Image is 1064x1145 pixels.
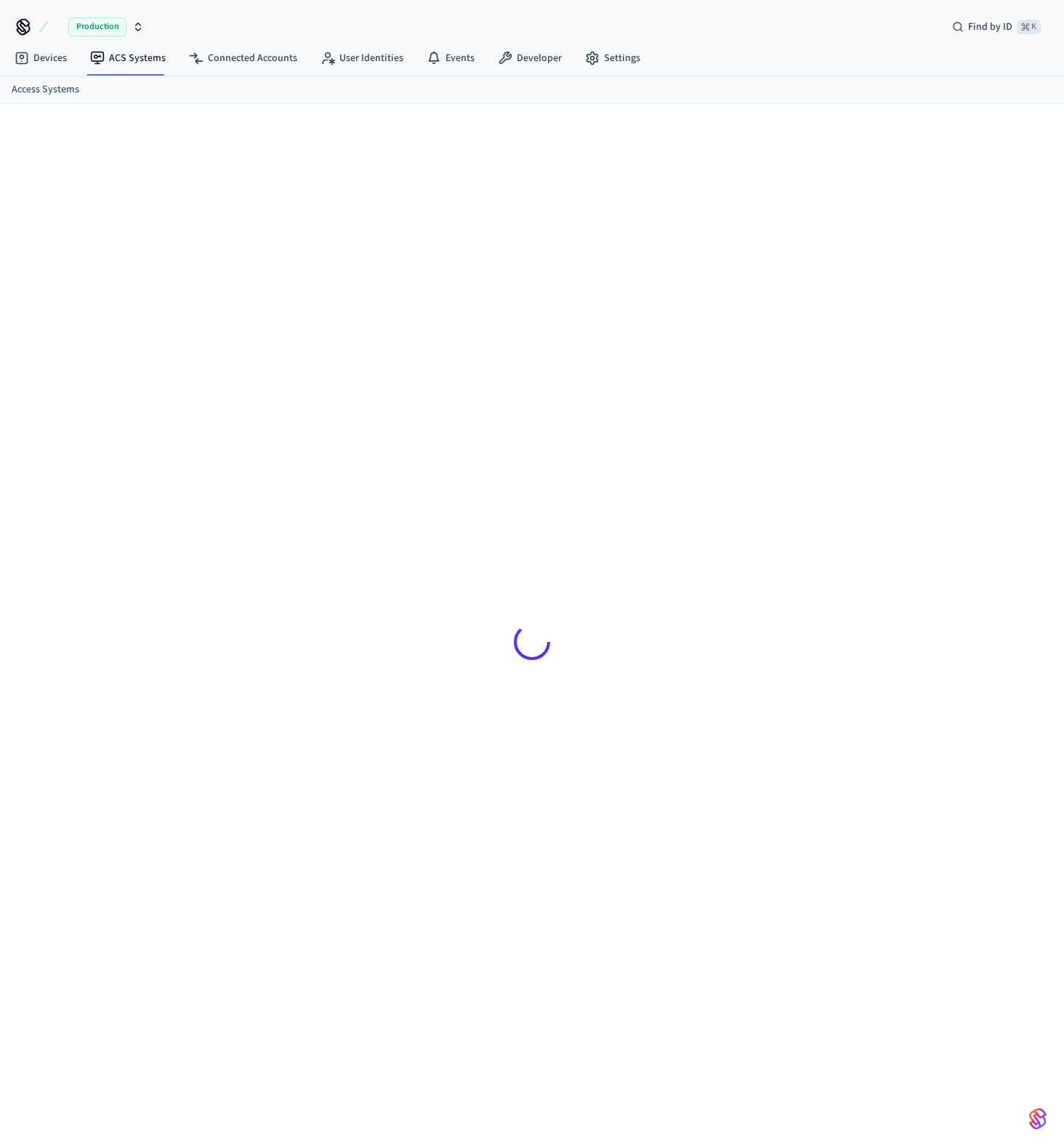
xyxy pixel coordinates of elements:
[968,20,1012,34] span: Find by ID
[1017,20,1041,34] span: ⌘ K
[940,14,1052,40] div: Find by ID⌘ K
[78,45,177,71] a: ACS Systems
[3,45,78,71] a: Devices
[68,17,126,36] span: Production
[573,45,652,71] a: Settings
[486,45,573,71] a: Developer
[12,82,79,97] a: Access Systems
[415,45,486,71] a: Events
[309,45,415,71] a: User Identities
[1029,1107,1047,1130] img: SeamLogoGradient.69752ec5.svg
[177,45,309,71] a: Connected Accounts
